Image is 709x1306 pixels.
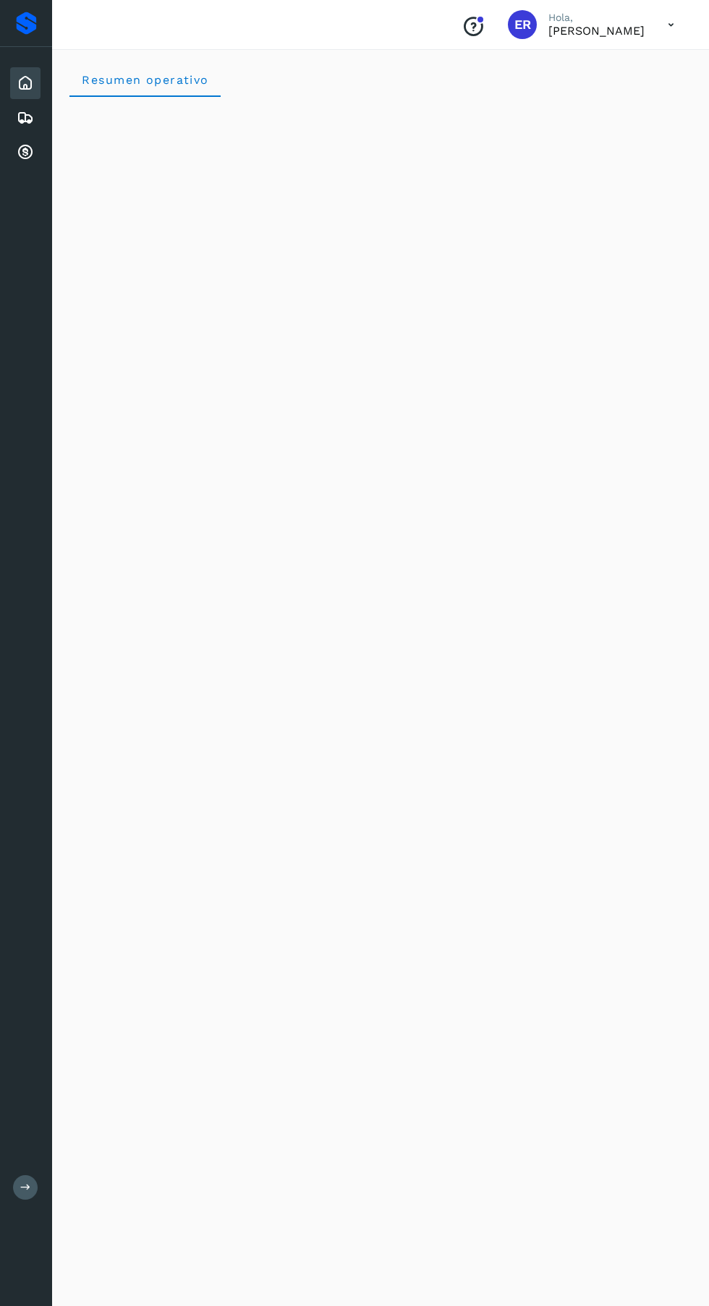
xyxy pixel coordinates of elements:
div: Inicio [10,67,41,99]
div: Embarques [10,102,41,134]
p: Eduardo Reyes González [548,24,645,38]
p: Hola, [548,12,645,24]
div: Cuentas por cobrar [10,137,41,168]
span: Resumen operativo [81,73,209,87]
